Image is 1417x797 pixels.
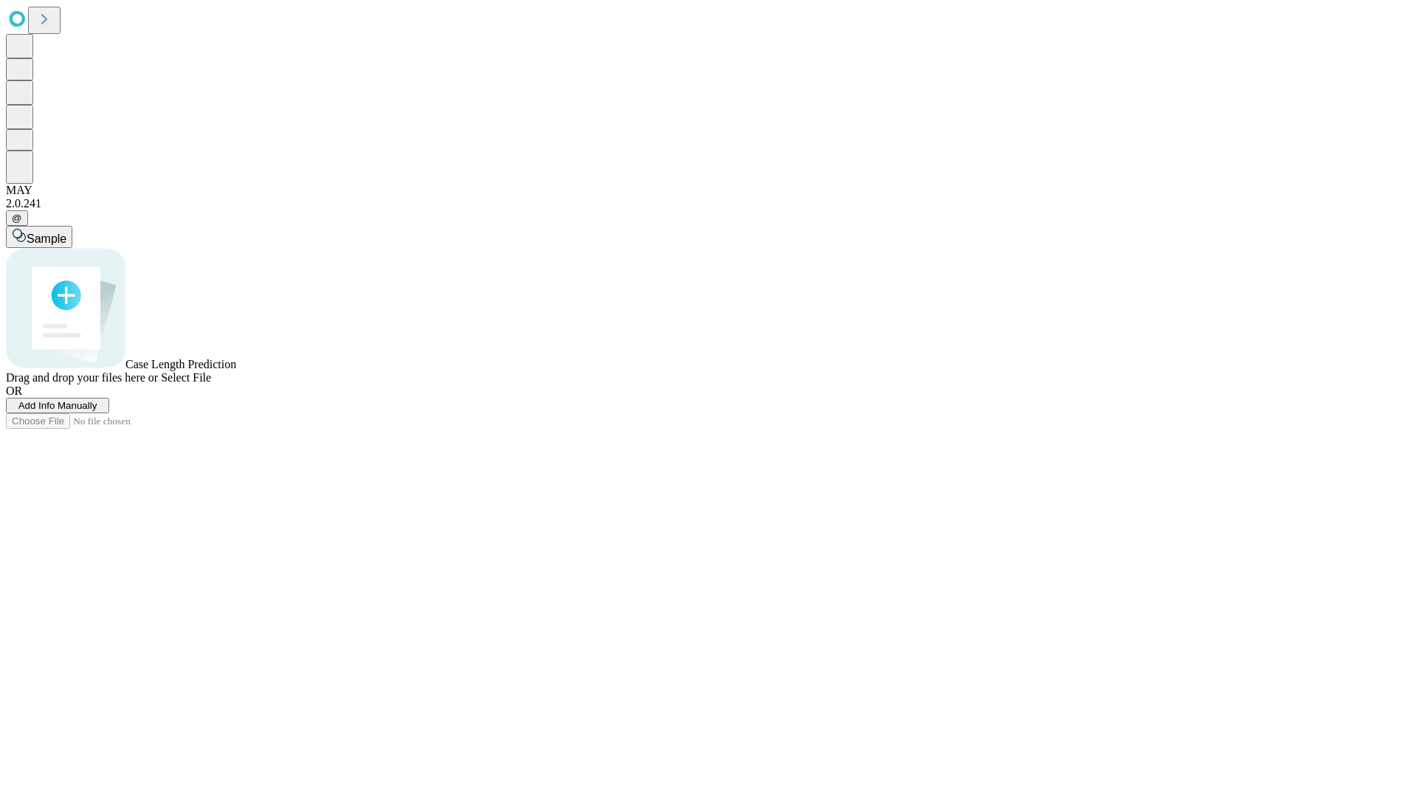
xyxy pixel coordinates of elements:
span: Select File [161,371,211,384]
span: Sample [27,232,66,245]
div: MAY [6,184,1411,197]
span: OR [6,384,22,397]
button: Sample [6,226,72,248]
span: Case Length Prediction [125,358,236,370]
span: Drag and drop your files here or [6,371,158,384]
button: Add Info Manually [6,398,109,413]
span: @ [12,213,22,224]
div: 2.0.241 [6,197,1411,210]
button: @ [6,210,28,226]
span: Add Info Manually [18,400,97,411]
